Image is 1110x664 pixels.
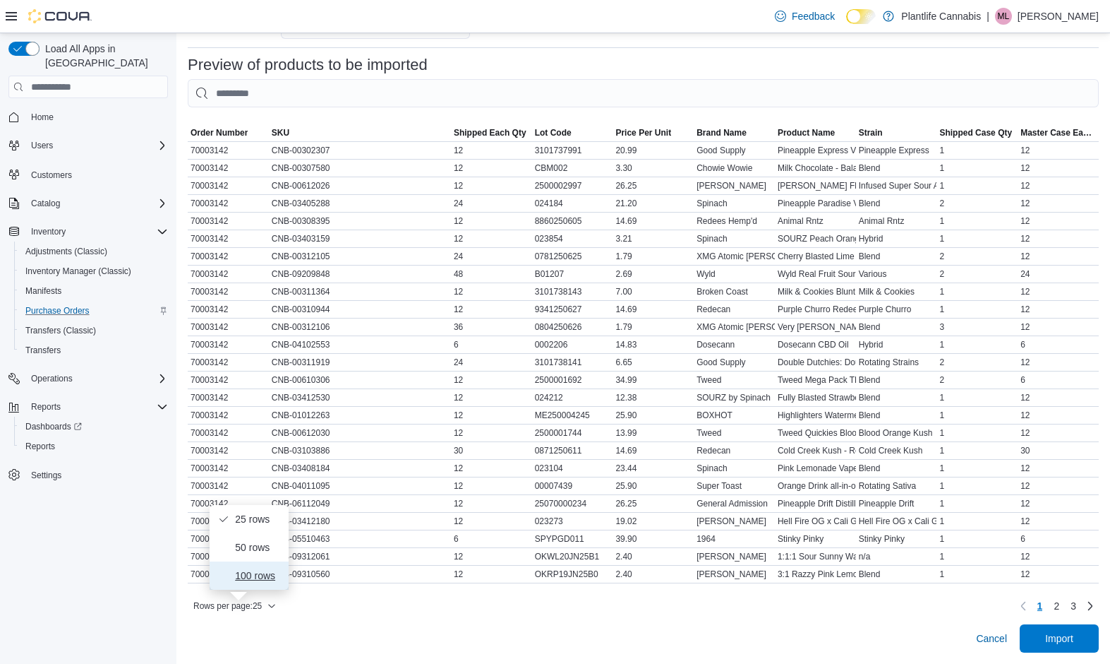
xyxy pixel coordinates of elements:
[269,230,451,247] div: CNB-03403159
[451,160,532,177] div: 12
[451,248,532,265] div: 24
[856,124,937,141] button: Strain
[451,213,532,230] div: 12
[532,354,613,371] div: 3101738141
[856,160,937,177] div: Blend
[1018,336,1099,353] div: 6
[1070,599,1076,613] span: 3
[613,160,694,177] div: 3.30
[25,108,168,126] span: Home
[1045,632,1073,646] span: Import
[451,124,532,141] button: Shipped Each Qty
[14,242,174,261] button: Adjustments (Classic)
[25,109,59,126] a: Home
[20,342,66,359] a: Transfers
[188,79,1099,107] input: This is a search bar. As you type, the results lower in the page will automatically filter.
[775,177,856,194] div: [PERSON_NAME] Flyers Frosted Infused Super Sour Apple 5x0.5g
[210,562,289,590] button: 100 rows
[454,127,526,138] span: Shipped Each Qty
[210,505,289,533] button: 25 rows
[451,301,532,318] div: 12
[25,137,168,154] span: Users
[613,442,694,459] div: 14.69
[613,372,694,389] div: 34.99
[532,230,613,247] div: 023854
[532,372,613,389] div: 2500001692
[532,195,613,212] div: 024184
[856,425,937,441] div: Blood Orange Kush
[694,248,775,265] div: XMG Atomic [PERSON_NAME]
[188,598,282,615] button: Rows per page:25
[1037,599,1043,613] span: 1
[188,266,269,283] div: 70003142
[193,600,262,612] span: Rows per page : 25
[901,8,981,25] p: Plantlife Cannabis
[1018,8,1099,25] p: [PERSON_NAME]
[775,248,856,265] div: Cherry Blasted Lime
[14,321,174,340] button: Transfers (Classic)
[936,301,1018,318] div: 1
[25,165,168,183] span: Customers
[775,336,856,353] div: Dosecann CBD Oil
[188,213,269,230] div: 70003142
[269,425,451,441] div: CNB-00612030
[1020,624,1099,653] button: Import
[775,142,856,159] div: Pineapple Express Vape Cartridge
[1018,407,1099,424] div: 12
[25,195,66,212] button: Catalog
[269,124,451,141] button: SKU
[613,319,694,336] div: 1.79
[936,389,1018,406] div: 1
[1018,425,1099,441] div: 12
[31,226,66,237] span: Inventory
[269,177,451,194] div: CNB-00612026
[188,160,269,177] div: 70003142
[694,124,775,141] button: Brand Name
[532,425,613,441] div: 2500001744
[31,170,72,181] span: Customers
[269,389,451,406] div: CNB-03412530
[532,301,613,318] div: 9341250627
[694,266,775,283] div: Wyld
[936,230,1018,247] div: 1
[694,336,775,353] div: Dosecann
[3,369,174,389] button: Operations
[1018,213,1099,230] div: 12
[1018,266,1099,283] div: 24
[20,438,168,455] span: Reports
[25,345,61,356] span: Transfers
[188,389,269,406] div: 70003142
[25,370,168,387] span: Operations
[694,283,775,300] div: Broken Coast
[936,372,1018,389] div: 2
[613,301,694,318] div: 14.69
[31,470,61,481] span: Settings
[272,127,289,138] span: SKU
[269,460,451,477] div: CNB-03408184
[188,124,269,141] button: Order Number
[451,177,532,194] div: 12
[613,283,694,300] div: 7.00
[28,9,92,23] img: Cova
[188,195,269,212] div: 70003142
[936,177,1018,194] div: 1
[451,354,532,371] div: 24
[451,195,532,212] div: 24
[532,283,613,300] div: 3101738143
[532,160,613,177] div: CBM002
[532,336,613,353] div: 0002206
[14,281,174,301] button: Manifests
[14,261,174,281] button: Inventory Manager (Classic)
[775,407,856,424] div: Highlighters Watermelon G All-In-One Vape 1.0g
[188,407,269,424] div: 70003142
[998,8,1010,25] span: ML
[1018,177,1099,194] div: 12
[694,425,775,441] div: Tweed
[269,160,451,177] div: CNB-00307580
[25,246,107,257] span: Adjustments (Classic)
[694,142,775,159] div: Good Supply
[235,570,280,581] span: 100 rows
[191,127,248,138] span: Order Number
[936,442,1018,459] div: 1
[1065,595,1082,617] a: Page 3 of 3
